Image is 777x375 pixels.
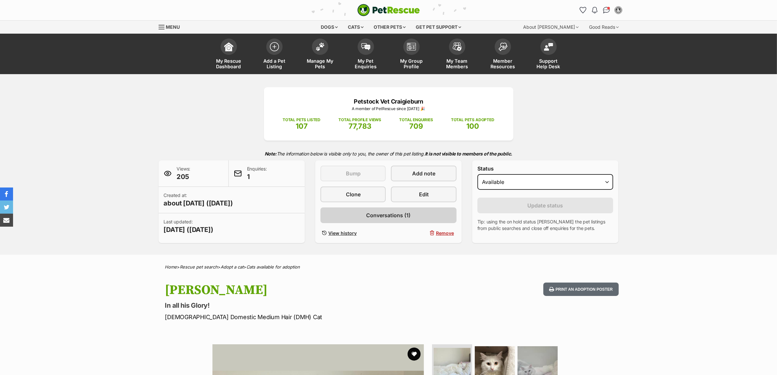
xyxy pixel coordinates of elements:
a: Member Resources [480,35,526,74]
a: My Team Members [434,35,480,74]
span: My Pet Enquiries [351,58,381,69]
span: My Group Profile [397,58,426,69]
button: Notifications [590,5,600,15]
a: Home [165,264,177,269]
a: Favourites [578,5,588,15]
a: Rescue pet search [180,264,218,269]
p: Tip: using the on hold status [PERSON_NAME] the pet listings from public searches and close off e... [477,219,614,232]
span: 709 [409,122,423,130]
a: Menu [159,21,185,32]
span: My Rescue Dashboard [214,58,243,69]
p: Views: [177,166,191,181]
a: Clone [320,187,386,202]
p: Petstock Vet Craigieburn [274,97,504,106]
img: team-members-icon-5396bd8760b3fe7c0b43da4ab00e1e3bb1a5d9ba89233759b79545d2d3fc5d0d.svg [453,42,462,51]
p: In all his Glory! [165,301,441,310]
img: logo-cat-932fe2b9b8326f06289b0f2fb663e598f794de774fb13d1741a6617ecf9a85b4.svg [357,4,420,16]
p: Created at: [164,192,233,208]
span: My Team Members [443,58,472,69]
a: PetRescue [357,4,420,16]
span: Conversations (1) [366,211,411,219]
span: Update status [528,202,563,209]
a: Adopt a cat [221,264,244,269]
p: TOTAL ENQUIRIES [399,117,433,123]
button: Remove [391,228,456,238]
img: dashboard-icon-eb2f2d2d3e046f16d808141f083e7271f6b2e854fb5c12c21221c1fb7104beca.svg [224,42,233,51]
div: About [PERSON_NAME] [519,21,583,34]
a: Add a Pet Listing [252,35,297,74]
h1: [PERSON_NAME] [165,283,441,298]
button: Update status [477,198,614,213]
label: Status [477,166,614,171]
button: Print an adoption poster [543,283,618,296]
span: 77,783 [349,122,371,130]
div: Good Reads [585,21,624,34]
img: add-pet-listing-icon-0afa8454b4691262ce3f59096e99ab1cd57d4a30225e0717b998d2c9b9846f56.svg [270,42,279,51]
a: Edit [391,187,456,202]
span: 100 [466,122,479,130]
p: Last updated: [164,219,213,234]
p: Enquiries: [247,166,267,181]
button: favourite [408,348,421,361]
span: Bump [346,170,361,177]
a: My Rescue Dashboard [206,35,252,74]
span: Manage My Pets [305,58,335,69]
p: TOTAL PROFILE VIEWS [338,117,381,123]
span: Edit [419,190,429,198]
span: Menu [166,24,180,30]
div: Dogs [316,21,342,34]
span: Member Resources [488,58,518,69]
p: A member of PetRescue since [DATE] 🎉 [274,106,504,112]
img: member-resources-icon-8e73f808a243e03378d46382f2149f9095a855e16c252ad45f914b54edf8863c.svg [498,42,507,51]
a: View history [320,228,386,238]
span: Support Help Desk [534,58,563,69]
span: Add note [412,170,435,177]
button: Bump [320,166,386,181]
img: Petstock Vet profile pic [615,7,622,13]
span: Remove [436,230,454,236]
button: My account [613,5,624,15]
img: notifications-46538b983faf8c2785f20acdc204bb7945ddae34d4c08c2a6579f10ce5e182be.svg [592,7,597,13]
span: about [DATE] ([DATE]) [164,199,233,208]
div: Get pet support [411,21,466,34]
ul: Account quick links [578,5,624,15]
a: Add note [391,166,456,181]
span: 205 [177,172,191,181]
a: Conversations (1) [320,207,457,223]
img: chat-41dd97257d64d25036548639549fe6c8038ab92f7586957e7f3b1b290dea8141.svg [603,7,610,13]
span: 1 [247,172,267,181]
img: help-desk-icon-fdf02630f3aa405de69fd3d07c3f3aa587a6932b1a1747fa1d2bba05be0121f9.svg [544,43,553,51]
p: TOTAL PETS ADOPTED [451,117,494,123]
div: Cats [343,21,368,34]
span: [DATE] ([DATE]) [164,225,213,234]
img: pet-enquiries-icon-7e3ad2cf08bfb03b45e93fb7055b45f3efa6380592205ae92323e6603595dc1f.svg [361,43,370,50]
p: The information below is visible only to you, the owner of this pet listing. [159,147,619,160]
span: 107 [296,122,308,130]
div: > > > [149,265,629,269]
span: View history [328,230,357,236]
span: Add a Pet Listing [260,58,289,69]
a: Support Help Desk [526,35,571,74]
p: TOTAL PETS LISTED [283,117,320,123]
a: My Group Profile [389,35,434,74]
div: Other pets [369,21,410,34]
img: group-profile-icon-3fa3cf56718a62981997c0bc7e787c4b2cf8bcc04b72c1350f741eb67cf2f40e.svg [407,43,416,51]
a: Manage My Pets [297,35,343,74]
strong: Note: [265,151,277,156]
a: Conversations [601,5,612,15]
p: [DEMOGRAPHIC_DATA] Domestic Medium Hair (DMH) Cat [165,313,441,321]
a: My Pet Enquiries [343,35,389,74]
a: Cats available for adoption [247,264,300,269]
strong: It is not visible to members of the public. [425,151,513,156]
img: manage-my-pets-icon-02211641906a0b7f246fdf0571729dbe1e7629f14944591b6c1af311fb30b64b.svg [316,42,325,51]
span: Clone [346,190,361,198]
